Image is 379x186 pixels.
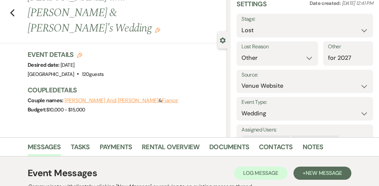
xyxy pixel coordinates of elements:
button: +New Message [293,167,351,180]
span: [DATE] [61,62,74,68]
span: Desired date: [28,61,61,68]
button: Edit [155,27,160,33]
span: Budget: [28,106,46,113]
span: $10,000 - $15,000 [46,106,85,113]
button: [PERSON_NAME] and [PERSON_NAME] [64,98,159,103]
a: Payments [100,142,132,156]
label: Other [328,42,368,52]
label: Event Type: [241,98,368,107]
a: Tasks [71,142,90,156]
a: Contacts [259,142,293,156]
button: Close lead details [220,37,226,43]
span: Couple names: [28,97,64,104]
a: Documents [209,142,249,156]
h3: Couple Details [28,85,221,95]
h3: Event Details [28,50,104,59]
label: Source: [241,70,368,80]
label: Stage: [241,14,368,24]
a: Rental Overview [142,142,199,156]
div: [PERSON_NAME] [291,135,332,145]
h1: Event Messages [28,166,97,180]
button: Log Message [234,167,288,180]
span: Log Message [243,170,278,176]
div: [PERSON_NAME] [242,135,283,145]
span: 120 guests [82,71,104,78]
a: Notes [303,142,323,156]
label: Assigned Users: [241,125,368,135]
span: [GEOGRAPHIC_DATA] [28,71,74,78]
label: Lost Reason [241,42,313,52]
span: New Message [306,170,342,176]
a: Messages [28,142,61,156]
span: & [64,97,178,104]
button: Fiance [162,98,178,103]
